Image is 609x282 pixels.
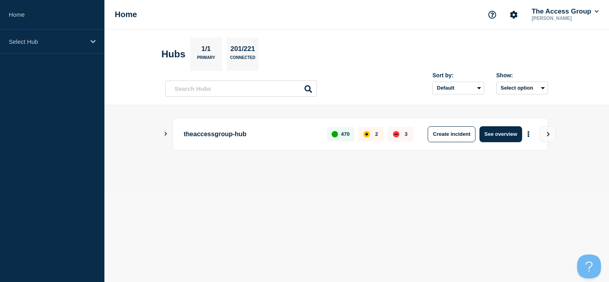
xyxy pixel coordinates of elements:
[341,131,350,137] p: 470
[540,126,556,142] button: View
[496,82,548,94] button: Select option
[523,127,534,141] button: More actions
[184,126,318,142] p: theaccessgroup-hub
[332,131,338,137] div: up
[115,10,137,19] h1: Home
[432,82,484,94] select: Sort by
[496,72,548,78] div: Show:
[577,255,601,278] iframe: Help Scout Beacon - Open
[230,55,255,64] p: Connected
[9,38,85,45] p: Select Hub
[432,72,484,78] div: Sort by:
[530,16,600,21] p: [PERSON_NAME]
[228,45,258,55] p: 201/221
[393,131,399,137] div: down
[505,6,522,23] button: Account settings
[375,131,378,137] p: 2
[530,8,600,16] button: The Access Group
[197,55,215,64] p: Primary
[198,45,214,55] p: 1/1
[479,126,522,142] button: See overview
[484,6,501,23] button: Support
[363,131,370,137] div: affected
[165,80,317,97] input: Search Hubs
[428,126,475,142] button: Create incident
[164,131,168,137] button: Show Connected Hubs
[161,49,185,60] h2: Hubs
[405,131,407,137] p: 3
